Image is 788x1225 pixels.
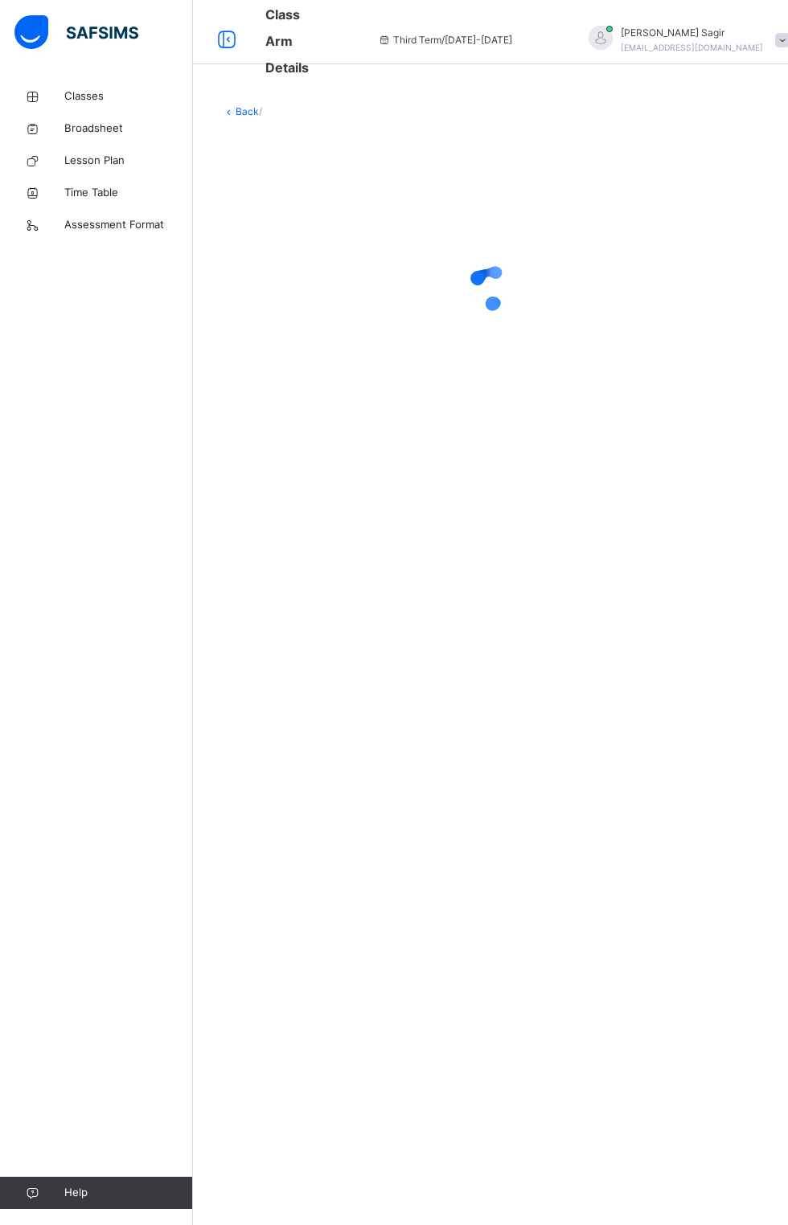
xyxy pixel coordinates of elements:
[236,105,259,117] a: Back
[64,88,193,104] span: Classes
[64,153,193,169] span: Lesson Plan
[64,217,193,233] span: Assessment Format
[621,26,763,40] span: [PERSON_NAME] Sagir
[265,6,309,76] span: Class Arm Details
[64,185,193,201] span: Time Table
[14,15,138,49] img: safsims
[377,33,512,47] span: session/term information
[621,43,763,52] span: [EMAIL_ADDRESS][DOMAIN_NAME]
[64,121,193,137] span: Broadsheet
[259,105,262,117] span: /
[64,1185,192,1201] span: Help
